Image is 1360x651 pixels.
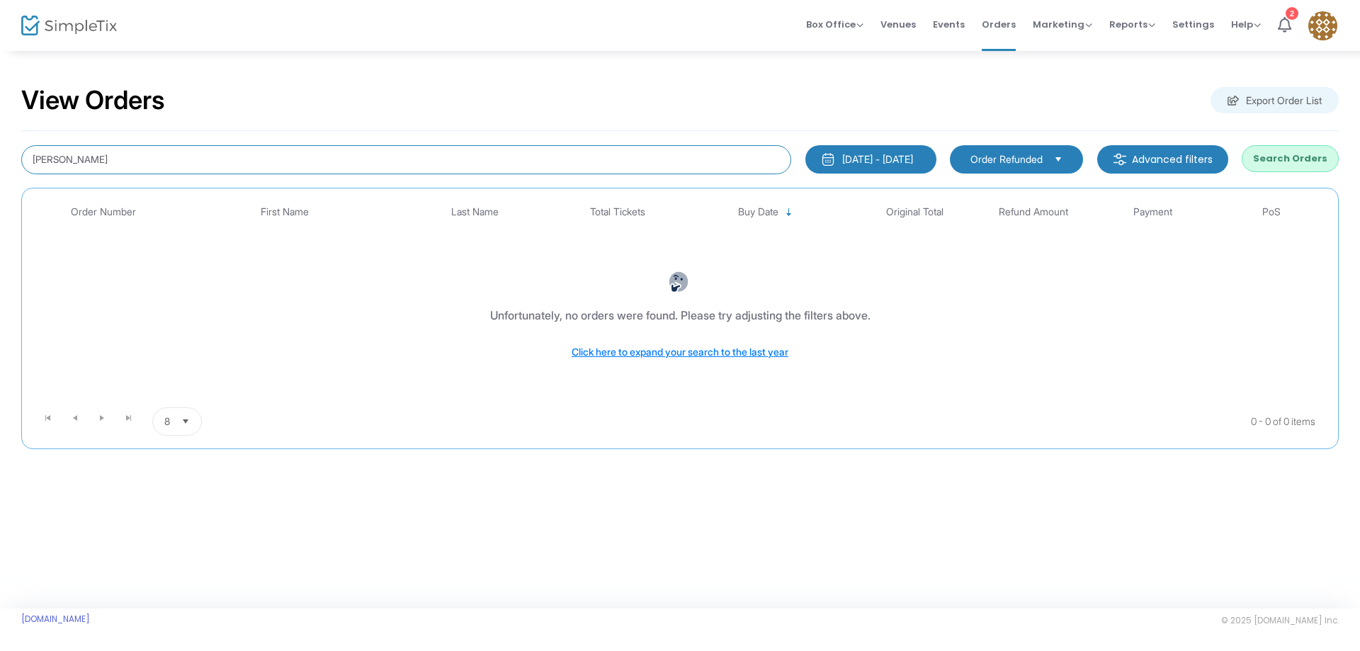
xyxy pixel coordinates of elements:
[783,207,795,218] span: Sortable
[572,346,788,358] span: Click here to expand your search to the last year
[176,408,195,435] button: Select
[821,152,835,166] img: monthly
[343,407,1315,436] kendo-pager-info: 0 - 0 of 0 items
[738,206,778,218] span: Buy Date
[933,6,965,43] span: Events
[71,206,136,218] span: Order Number
[805,145,936,174] button: [DATE] - [DATE]
[842,152,913,166] div: [DATE] - [DATE]
[1242,145,1339,172] button: Search Orders
[21,613,90,625] a: [DOMAIN_NAME]
[1097,145,1228,174] m-button: Advanced filters
[558,196,677,229] th: Total Tickets
[1286,7,1298,20] div: 2
[880,6,916,43] span: Venues
[451,206,499,218] span: Last Name
[29,196,1331,402] div: Data table
[1221,615,1339,626] span: © 2025 [DOMAIN_NAME] Inc.
[1033,18,1092,31] span: Marketing
[21,85,165,116] h2: View Orders
[1113,152,1127,166] img: filter
[856,196,975,229] th: Original Total
[1231,18,1261,31] span: Help
[1133,206,1172,218] span: Payment
[490,307,871,324] div: Unfortunately, no orders were found. Please try adjusting the filters above.
[21,145,791,174] input: Search by name, email, phone, order number, ip address, or last 4 digits of card
[1262,206,1281,218] span: PoS
[261,206,309,218] span: First Name
[1109,18,1155,31] span: Reports
[974,196,1093,229] th: Refund Amount
[982,6,1016,43] span: Orders
[164,414,170,429] span: 8
[806,18,863,31] span: Box Office
[668,271,689,293] img: face-thinking.png
[970,152,1043,166] span: Order Refunded
[1048,152,1068,167] button: Select
[1172,6,1214,43] span: Settings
